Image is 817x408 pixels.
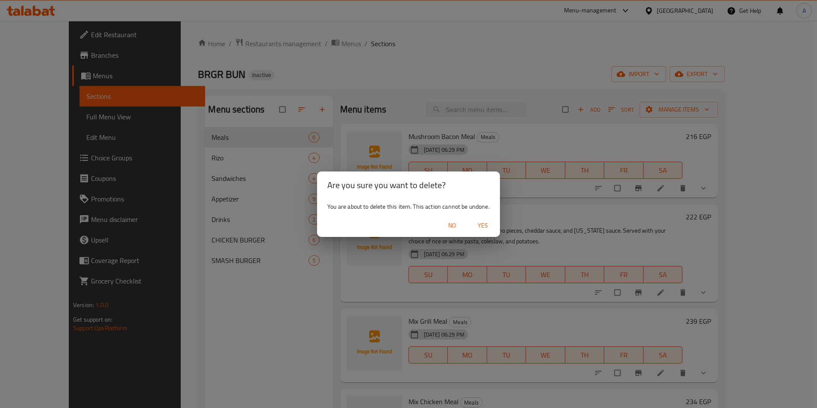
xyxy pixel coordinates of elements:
[438,218,466,234] button: No
[327,178,490,192] h2: Are you sure you want to delete?
[442,220,462,231] span: No
[317,199,500,214] div: You are about to delete this item. This action cannot be undone.
[473,220,493,231] span: Yes
[469,218,497,234] button: Yes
